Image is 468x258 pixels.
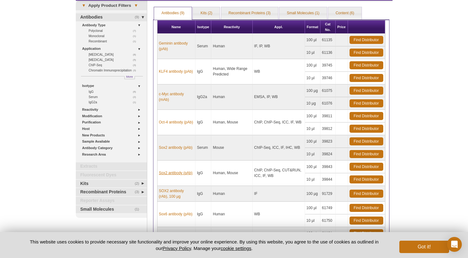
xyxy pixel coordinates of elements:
td: 61181 [320,227,336,240]
a: Sample Available [82,138,143,145]
td: Human [211,227,252,252]
td: IgG [195,59,212,84]
a: (2)Kits [76,180,147,188]
a: More [124,76,135,79]
a: (1)Small Molecules [76,205,147,213]
td: IgG [195,161,212,186]
a: ▾Apply Product Filters▾ [76,1,147,11]
th: Cat No. [320,20,336,34]
a: (7)Polyclonal [89,28,140,33]
td: WB [253,59,305,84]
a: Host [82,126,143,132]
a: (1)Recombinant [89,39,140,44]
td: 61750 [320,214,336,227]
td: 10 µl [305,46,320,59]
a: Find Distributor [350,61,383,69]
a: Research Area [82,151,143,158]
a: Antibodies (9) [154,7,192,19]
span: (5) [133,57,140,62]
td: Serum [195,34,212,59]
a: Find Distributor [350,175,383,183]
span: (6) [133,89,140,94]
button: Got it! [399,241,449,253]
a: (9)Antibodies [76,13,147,21]
td: Human [211,186,252,202]
a: Find Distributor [350,99,383,107]
td: 10 µl [305,72,320,84]
a: Sox2 antibody (pAb) [159,170,193,176]
a: Find Distributor [350,87,383,95]
span: (2) [135,180,143,188]
a: Find Distributor [350,125,383,133]
span: (1) [133,100,140,105]
span: (7) [133,28,140,33]
th: Price [336,20,348,34]
td: 10 µl [305,214,320,227]
span: (9) [135,13,143,21]
a: Content (6) [328,7,362,19]
a: Purification [82,119,143,126]
td: Human [211,202,252,227]
td: IgG [195,227,212,252]
a: Recombinant Proteins (3) [221,7,278,19]
td: 10 µg [305,97,320,110]
a: Extracts [76,162,147,170]
td: 91729 [320,186,336,202]
a: (8)[MEDICAL_DATA] [89,52,140,57]
a: Reporter Assays [76,197,147,205]
td: Serum [195,135,212,161]
td: 39812 [320,123,336,135]
a: (1)IgG2a [89,100,140,105]
td: 39745 [320,59,336,72]
a: Isotype [82,83,143,89]
a: (2)Serum [89,94,140,100]
td: IgG [195,186,212,202]
td: EMSA, IP, WB [253,84,305,110]
span: (8) [133,52,140,57]
a: Find Distributor [350,36,383,44]
td: 39844 [320,173,336,186]
a: Find Distributor [350,150,383,158]
button: cookie settings [221,246,251,251]
td: 100 µl [305,110,320,123]
td: IF [253,186,305,202]
a: (3)ChIP-Seq [89,62,140,68]
a: Sox6 antibody (pAb) [159,211,193,217]
td: 61749 [320,202,336,214]
a: Antibody Type [82,22,143,28]
td: IgG [195,110,212,135]
a: Find Distributor [350,229,383,237]
td: 39823 [320,135,336,148]
a: (3)Recombinant Proteins [76,188,147,196]
a: Geminin antibody (pAb) [159,41,194,52]
span: ▾ [131,3,141,8]
span: (2) [133,94,140,100]
td: WB [253,202,305,227]
th: Format [305,20,320,34]
td: 61076 [320,97,336,110]
span: (3) [135,188,143,196]
td: IF, IP, WB [253,34,305,59]
a: Find Distributor [350,217,383,225]
span: (1) [135,205,143,213]
span: ▾ [79,3,88,8]
td: 61136 [320,46,336,59]
td: Human [211,34,252,59]
a: Reactivity [82,106,143,113]
td: 100 µl [305,59,320,72]
td: 61075 [320,84,336,97]
span: (3) [133,62,140,68]
td: 10 µl [305,123,320,135]
a: Oct-4 antibody (pAb) [159,119,193,125]
td: WB [253,227,305,252]
td: 39824 [320,148,336,161]
a: Find Distributor [350,49,383,57]
td: 100 µl [305,135,320,148]
a: Fluorescent Dyes [76,171,147,179]
th: Appl. [253,20,305,34]
a: SOX2 antibody (rAb), 100 µg [159,188,194,199]
span: More [126,74,133,79]
a: Find Distributor [350,190,383,198]
th: Isotype [195,20,212,34]
a: Find Distributor [350,112,383,120]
